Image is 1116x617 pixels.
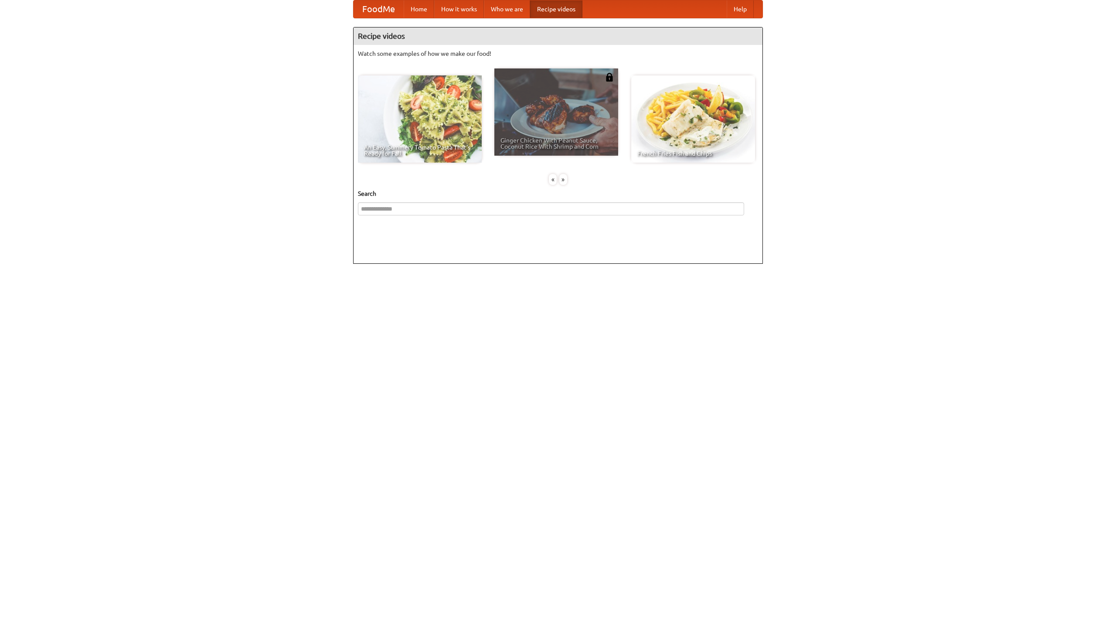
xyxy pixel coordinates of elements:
[404,0,434,18] a: Home
[354,27,762,45] h4: Recipe videos
[358,189,758,198] h5: Search
[358,49,758,58] p: Watch some examples of how we make our food!
[631,75,755,163] a: French Fries Fish and Chips
[354,0,404,18] a: FoodMe
[434,0,484,18] a: How it works
[637,150,749,157] span: French Fries Fish and Chips
[484,0,530,18] a: Who we are
[358,75,482,163] a: An Easy, Summery Tomato Pasta That's Ready for Fall
[549,174,557,185] div: «
[364,144,476,157] span: An Easy, Summery Tomato Pasta That's Ready for Fall
[727,0,754,18] a: Help
[605,73,614,82] img: 483408.png
[530,0,582,18] a: Recipe videos
[559,174,567,185] div: »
